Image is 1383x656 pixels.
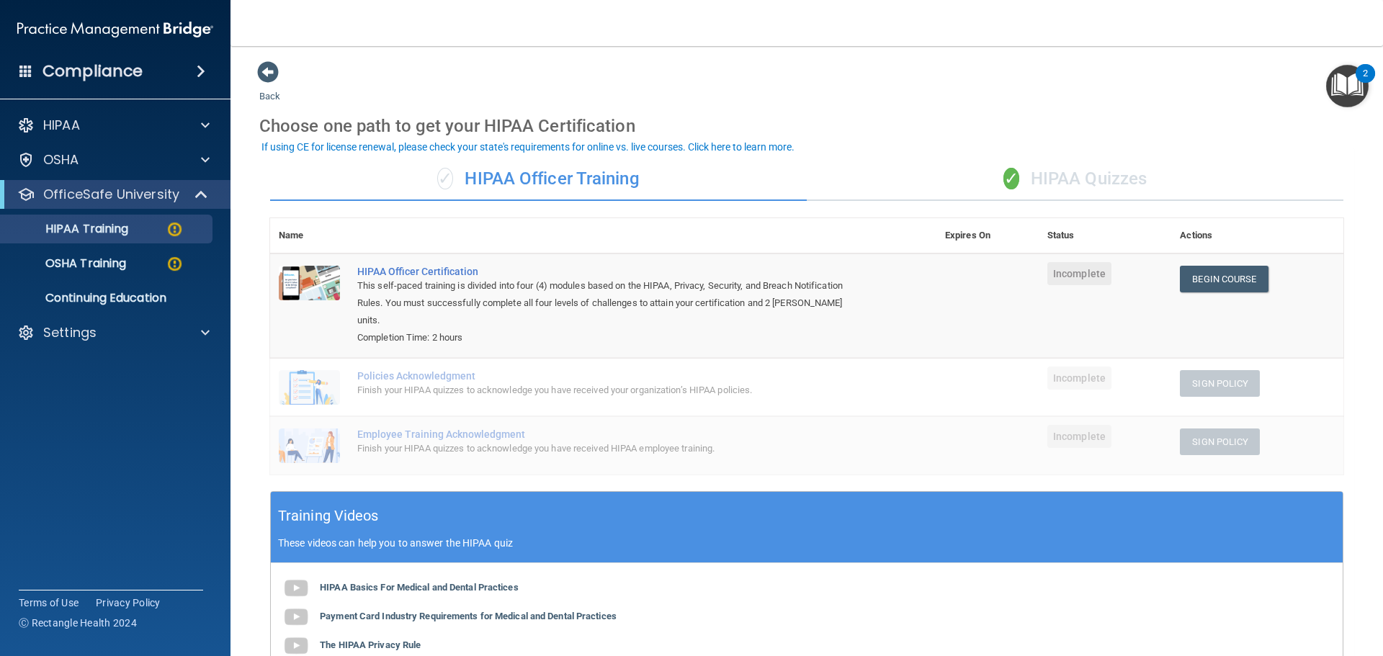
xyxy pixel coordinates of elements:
button: Open Resource Center, 2 new notifications [1326,65,1369,107]
div: Employee Training Acknowledgment [357,428,864,440]
a: HIPAA Officer Certification [357,266,864,277]
p: OSHA [43,151,79,169]
a: HIPAA [17,117,210,134]
p: These videos can help you to answer the HIPAA quiz [278,537,1335,549]
p: OSHA Training [9,256,126,271]
button: Sign Policy [1180,428,1260,455]
a: Settings [17,324,210,341]
span: ✓ [1003,168,1019,189]
span: Incomplete [1047,262,1111,285]
b: HIPAA Basics For Medical and Dental Practices [320,582,519,593]
th: Expires On [936,218,1039,253]
a: Privacy Policy [96,596,161,610]
b: The HIPAA Privacy Rule [320,639,421,650]
div: 2 [1363,73,1368,92]
a: Terms of Use [19,596,79,610]
img: gray_youtube_icon.38fcd6cc.png [282,603,310,632]
h4: Compliance [42,61,143,81]
th: Status [1039,218,1171,253]
b: Payment Card Industry Requirements for Medical and Dental Practices [320,611,617,621]
a: OfficeSafe University [17,186,209,203]
div: Finish your HIPAA quizzes to acknowledge you have received HIPAA employee training. [357,440,864,457]
p: OfficeSafe University [43,186,179,203]
p: HIPAA [43,117,80,134]
a: OSHA [17,151,210,169]
h5: Training Videos [278,503,379,529]
p: Continuing Education [9,291,206,305]
img: warning-circle.0cc9ac19.png [166,220,184,238]
div: Finish your HIPAA quizzes to acknowledge you have received your organization’s HIPAA policies. [357,382,864,399]
span: Incomplete [1047,367,1111,390]
img: warning-circle.0cc9ac19.png [166,255,184,273]
div: Choose one path to get your HIPAA Certification [259,105,1354,147]
span: ✓ [437,168,453,189]
img: gray_youtube_icon.38fcd6cc.png [282,574,310,603]
div: HIPAA Quizzes [807,158,1343,201]
a: Begin Course [1180,266,1268,292]
div: Completion Time: 2 hours [357,329,864,346]
div: HIPAA Officer Training [270,158,807,201]
img: PMB logo [17,15,213,44]
span: Ⓒ Rectangle Health 2024 [19,616,137,630]
div: This self-paced training is divided into four (4) modules based on the HIPAA, Privacy, Security, ... [357,277,864,329]
a: Back [259,73,280,102]
div: Policies Acknowledgment [357,370,864,382]
p: HIPAA Training [9,222,128,236]
span: Incomplete [1047,425,1111,448]
th: Name [270,218,349,253]
div: If using CE for license renewal, please check your state's requirements for online vs. live cours... [261,142,795,152]
button: If using CE for license renewal, please check your state's requirements for online vs. live cours... [259,140,797,154]
p: Settings [43,324,97,341]
button: Sign Policy [1180,370,1260,397]
th: Actions [1171,218,1343,253]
